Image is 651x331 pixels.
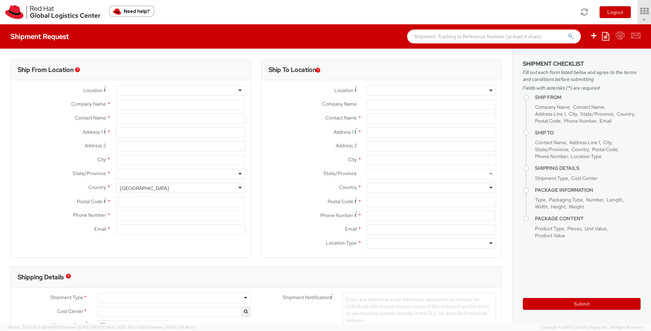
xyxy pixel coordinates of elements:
span: Country [339,184,357,190]
span: Address 1 [333,129,353,135]
span: Company Name [322,101,357,107]
span: Cost Center [571,175,598,181]
span: Width [535,204,548,210]
span: Postal Code [328,198,353,205]
span: Server: 2025.18.0-dd719145275 [8,325,104,330]
span: ▼ [642,17,646,23]
span: Phone Number [535,153,568,159]
input: Shipment, Tracking or Reference Number (at least 4 chars) [407,30,581,43]
span: Address Line 1 [535,111,566,117]
span: Phone Number [73,212,106,218]
span: City [97,156,106,163]
span: Email [345,226,357,232]
h4: Package Content [535,216,641,221]
h3: Ship To Location [269,66,316,73]
span: Contact Name [573,104,604,110]
span: Address Line 1 [569,139,600,146]
span: Address 2 [336,142,357,149]
span: Email [600,118,611,124]
span: State/Province [580,111,613,117]
span: Company Name [71,101,106,107]
button: Submit [523,298,641,310]
span: Product Type [535,225,564,232]
span: Product Value [535,232,565,239]
span: Pieces [567,225,582,232]
span: Number [586,197,603,203]
span: Shipment Notification [283,294,330,301]
span: Address 2 [85,142,106,149]
button: Need help? [109,6,154,17]
h3: Shipment Checklist [523,61,641,67]
span: City [348,156,357,163]
span: Fields with asterisks (*) are required [523,84,641,91]
button: Logout [600,6,631,18]
span: Postal Code [535,118,561,124]
span: Contact Name [535,139,566,146]
h4: Package Information [535,188,641,193]
h3: Ship From Location [18,66,74,73]
span: Type [535,197,546,203]
span: Country [617,111,634,117]
span: Location Type [326,240,357,246]
h4: Shipment Request [10,33,69,40]
label: Return label required [180,322,233,330]
span: Height [551,204,566,210]
span: Enter any additional email addresses, separated by comma, for individuals who should receive noti... [346,296,489,323]
span: Location [334,87,353,93]
span: Postal Code [77,198,102,205]
h3: Shipping Details [18,274,64,281]
span: Phone Number [320,212,353,218]
span: Location [83,87,102,93]
span: Company Name [535,104,570,110]
span: Postal Code [592,146,618,152]
span: Country [88,184,106,190]
span: Copyright © [DATE]-[DATE] Agistix Inc., All Rights Reserved [541,325,643,330]
span: City [569,111,577,117]
span: Phone Number [564,118,596,124]
span: Country [571,146,589,152]
span: Unit Value [585,225,607,232]
span: Contact Name [325,115,357,121]
span: master, [DATE] 09:46:25 [152,325,196,330]
span: Shipment Type [50,294,83,302]
span: Cost Center [57,308,83,316]
span: Address 1 [83,129,102,135]
div: [GEOGRAPHIC_DATA] [120,185,169,192]
span: Weight [569,204,584,210]
span: Contact Name [75,115,106,121]
span: Length [607,197,623,203]
span: Shipment Date [52,322,85,329]
h4: Shipping Details [535,166,641,171]
img: rh-logistics-00dfa346123c4ec078e1.svg [5,5,100,19]
h4: Ship To [535,130,641,135]
span: Fill out each form listed below and agree to the terms and conditions before submitting [523,69,641,83]
span: Client: 2025.18.0-71d3358 [105,325,196,330]
span: Packaging Type [549,197,583,203]
span: Location Type [571,153,602,159]
h4: Ship From [535,95,641,100]
span: Email [94,226,106,232]
span: State/Province [323,170,357,176]
span: Shipment Type [535,175,568,181]
span: master, [DATE] 09:51:11 [65,325,104,330]
span: State/Province [73,170,106,176]
span: City [603,139,611,146]
span: State/Province [535,146,568,152]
